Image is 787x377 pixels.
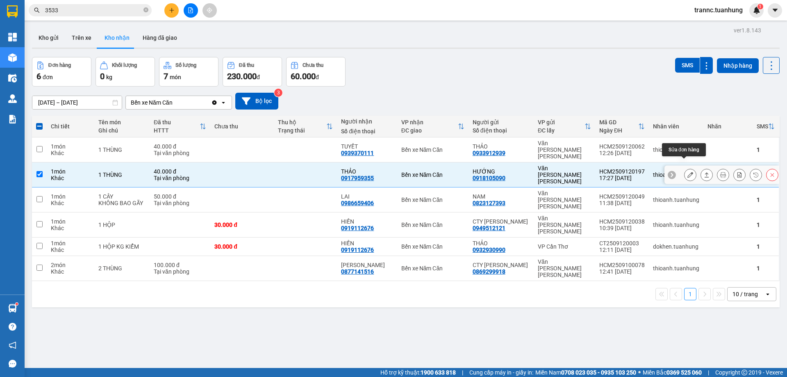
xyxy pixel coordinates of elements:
div: Khác [51,247,90,253]
span: 230.000 [227,71,257,81]
img: warehouse-icon [8,94,17,103]
div: 1 món [51,193,90,200]
div: Khối lượng [112,62,137,68]
sup: 3 [274,89,282,97]
div: 1 [757,146,775,153]
div: 0932930990 [473,247,505,253]
div: HTTT [154,127,200,134]
div: Bến xe Năm Căn [401,265,464,272]
div: 1 CÂY [98,193,146,200]
div: 1 THÙNG [98,171,146,178]
span: đơn [43,74,53,80]
div: 0877141516 [341,268,374,275]
span: Miền Bắc [643,368,702,377]
div: Bến xe Năm Căn [401,243,464,250]
div: Người gửi [473,119,530,126]
img: warehouse-icon [8,53,17,62]
span: đ [316,74,319,80]
b: GỬI : Bến xe Năm Căn [4,51,116,65]
div: 0919112676 [341,225,374,231]
div: ĐC giao [401,127,458,134]
div: HCM2509100078 [599,262,645,268]
div: 1 HỘP [98,222,146,228]
div: 0939370111 [341,150,374,156]
div: VP nhận [401,119,458,126]
strong: 1900 633 818 [421,369,456,376]
div: Tại văn phòng [154,200,206,206]
div: thioanh.tuanhung [653,146,699,153]
div: Nhãn [707,123,748,130]
div: 1 [757,196,775,203]
div: 10 / trang [732,290,758,298]
span: Hỗ trợ kỹ thuật: [380,368,456,377]
div: Đã thu [239,62,254,68]
th: Toggle SortBy [534,116,595,137]
div: 2 THÙNG [98,265,146,272]
span: | [462,368,463,377]
span: đ [257,74,260,80]
span: file-add [188,7,193,13]
div: 50.000 đ [154,193,206,200]
button: Đơn hàng6đơn [32,57,91,87]
div: 100.000 đ [154,262,206,268]
div: Trạng thái [278,127,327,134]
div: 1 [757,265,775,272]
div: Văn [PERSON_NAME] [PERSON_NAME] [538,165,591,185]
button: Kho gửi [32,28,65,48]
div: dokhen.tuanhung [653,243,699,250]
img: logo-vxr [7,5,18,18]
div: Tại văn phòng [154,175,206,181]
img: icon-new-feature [753,7,760,14]
div: 0869299918 [473,268,505,275]
span: message [9,360,16,368]
div: Chưa thu [214,123,270,130]
div: 30.000 đ [214,222,270,228]
span: kg [106,74,112,80]
button: Khối lượng0kg [96,57,155,87]
div: Bến xe Năm Căn [401,196,464,203]
button: SMS [675,58,700,73]
div: Thu hộ [278,119,327,126]
div: LAI [341,193,393,200]
div: Tại văn phòng [154,268,206,275]
button: file-add [184,3,198,18]
div: HCM2509120062 [599,143,645,150]
strong: 0708 023 035 - 0935 103 250 [561,369,636,376]
b: [PERSON_NAME] [47,5,116,16]
div: thioanh.tuanhung [653,265,699,272]
li: 85 [PERSON_NAME] [4,18,156,28]
button: Trên xe [65,28,98,48]
div: Khác [51,200,90,206]
div: CTY HOÀNG KIM [473,218,530,225]
div: thioanh.tuanhung [653,196,699,203]
div: 1 [757,222,775,228]
div: HCM2509120197 [599,168,645,175]
div: 12:41 [DATE] [599,268,645,275]
span: plus [169,7,175,13]
div: Chi tiết [51,123,90,130]
div: Bến xe Năm Căn [401,171,464,178]
div: Đã thu [154,119,200,126]
div: Văn [PERSON_NAME] [PERSON_NAME] [538,140,591,160]
div: CTY HƯƠNG HOÀNG NAM [473,262,530,268]
div: 0949512121 [473,225,505,231]
div: Tên món [98,119,146,126]
th: Toggle SortBy [274,116,337,137]
span: copyright [742,370,747,375]
div: HCM2509120038 [599,218,645,225]
div: 11:38 [DATE] [599,200,645,206]
div: THẢO [473,240,530,247]
div: HƯỚNG [473,168,530,175]
input: Tìm tên, số ĐT hoặc mã đơn [45,6,142,15]
th: Toggle SortBy [150,116,210,137]
div: NAM [473,193,530,200]
div: VP Cần Thơ [538,243,591,250]
div: 1 món [51,168,90,175]
span: 0 [100,71,105,81]
div: Giao hàng [701,169,713,181]
div: Khác [51,225,90,231]
div: 1 món [51,143,90,150]
div: Ghi chú [98,127,146,134]
div: HCM2509120049 [599,193,645,200]
svg: open [764,291,771,297]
